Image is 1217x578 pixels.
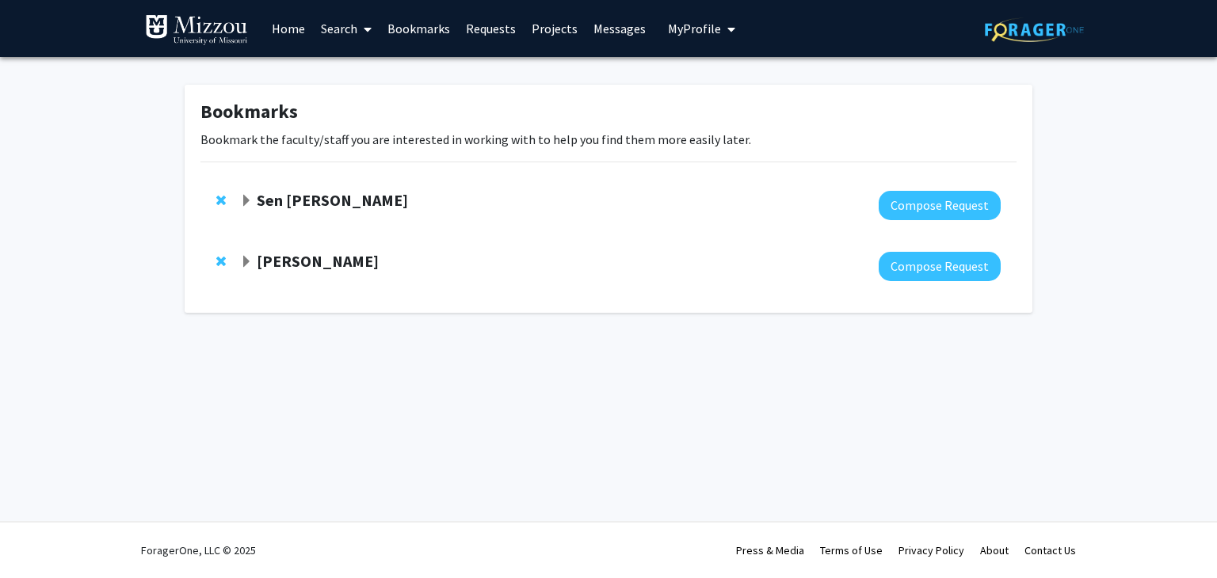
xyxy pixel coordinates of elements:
a: Home [264,1,313,56]
h1: Bookmarks [200,101,1017,124]
strong: [PERSON_NAME] [257,251,379,271]
iframe: Chat [12,507,67,566]
a: Press & Media [736,543,804,557]
a: Projects [524,1,586,56]
img: University of Missouri Logo [145,14,248,46]
a: Messages [586,1,654,56]
span: Remove Antje Heese from bookmarks [216,255,226,268]
button: Compose Request to Antje Heese [879,252,1001,281]
a: Bookmarks [380,1,458,56]
a: Contact Us [1024,543,1076,557]
a: Search [313,1,380,56]
strong: Sen [PERSON_NAME] [257,190,408,210]
a: Privacy Policy [898,543,964,557]
a: About [980,543,1009,557]
a: Requests [458,1,524,56]
span: Expand Antje Heese Bookmark [240,256,253,268]
img: ForagerOne Logo [985,17,1084,42]
span: My Profile [668,21,721,36]
div: ForagerOne, LLC © 2025 [141,523,256,578]
a: Terms of Use [820,543,883,557]
p: Bookmark the faculty/staff you are interested in working with to help you find them more easily l... [200,130,1017,149]
span: Expand Sen Xu Bookmark [240,195,253,207]
span: Remove Sen Xu from bookmarks [216,194,226,207]
button: Compose Request to Sen Xu [879,191,1001,220]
